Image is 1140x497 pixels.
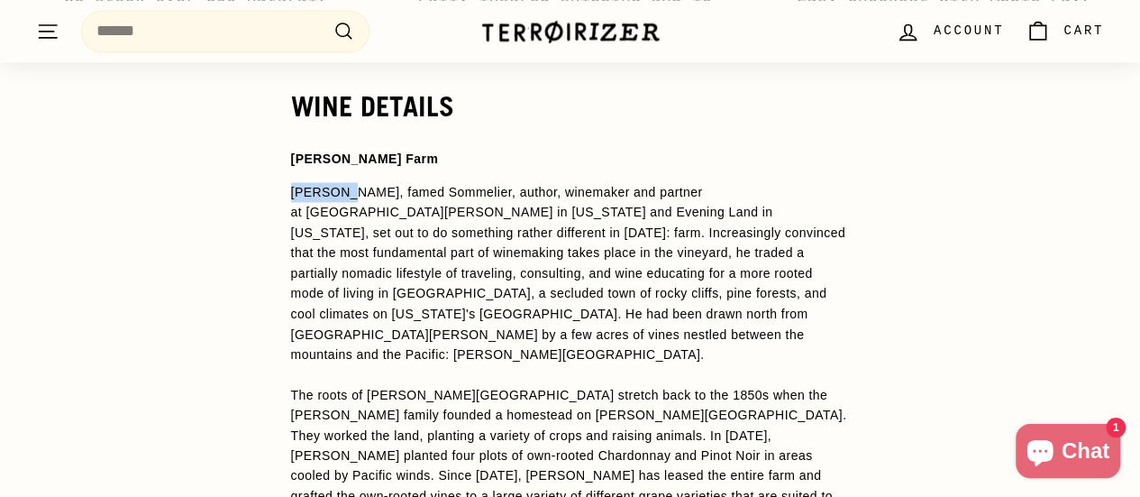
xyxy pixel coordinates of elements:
[291,152,439,166] strong: [PERSON_NAME] Farm
[1010,424,1126,483] inbox-online-store-chat: Shopify online store chat
[885,5,1015,58] a: Account
[934,21,1004,41] span: Account
[1063,21,1104,41] span: Cart
[1015,5,1115,58] a: Cart
[291,91,850,122] h2: WINE DETAILS
[291,185,845,361] span: [PERSON_NAME], famed Sommelier, author, winemaker and partner at [GEOGRAPHIC_DATA][PERSON_NAME] i...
